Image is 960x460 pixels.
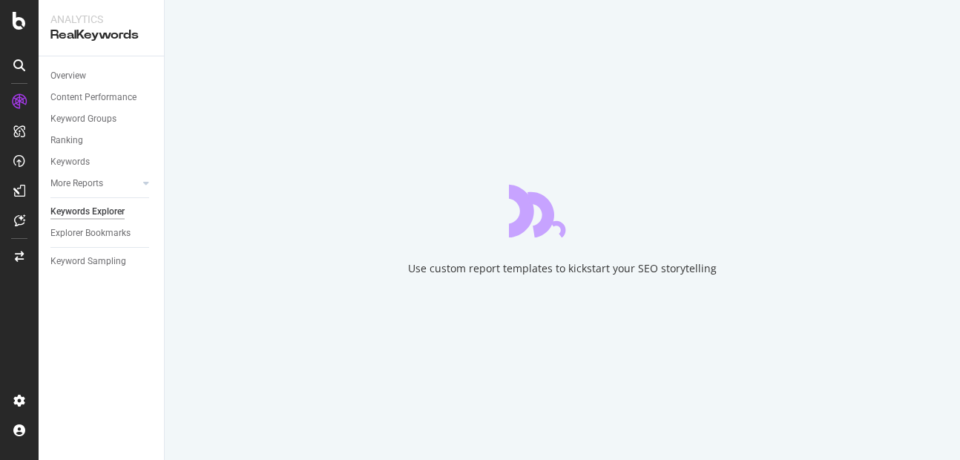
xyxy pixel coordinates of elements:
div: Explorer Bookmarks [50,226,131,241]
div: More Reports [50,176,103,191]
div: Use custom report templates to kickstart your SEO storytelling [408,261,717,276]
a: Keywords [50,154,154,170]
div: Analytics [50,12,152,27]
a: Explorer Bookmarks [50,226,154,241]
div: Keyword Sampling [50,254,126,269]
div: animation [509,184,616,237]
a: Keywords Explorer [50,204,154,220]
div: Content Performance [50,90,137,105]
div: RealKeywords [50,27,152,44]
a: Ranking [50,133,154,148]
a: Overview [50,68,154,84]
div: Keyword Groups [50,111,116,127]
div: Overview [50,68,86,84]
a: Content Performance [50,90,154,105]
a: More Reports [50,176,139,191]
a: Keyword Groups [50,111,154,127]
a: Keyword Sampling [50,254,154,269]
div: Keywords [50,154,90,170]
div: Keywords Explorer [50,204,125,220]
div: Ranking [50,133,83,148]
